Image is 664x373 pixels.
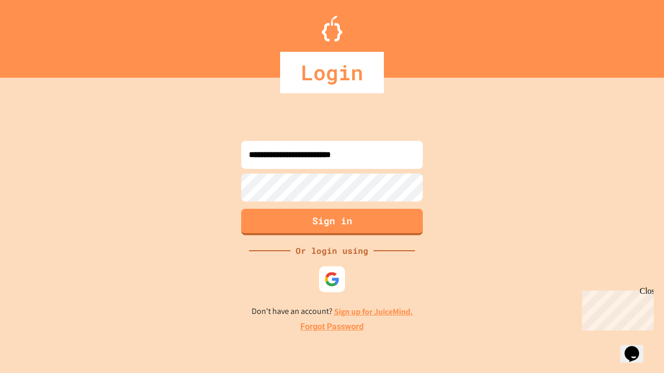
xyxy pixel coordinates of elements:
a: Forgot Password [300,321,364,333]
button: Sign in [241,209,423,235]
img: google-icon.svg [324,271,340,287]
iframe: chat widget [620,332,654,363]
div: Login [280,52,384,93]
img: Logo.svg [322,16,342,41]
div: Or login using [290,245,374,257]
iframe: chat widget [578,286,654,331]
p: Don't have an account? [252,305,413,318]
div: Chat with us now!Close [4,4,72,66]
a: Sign up for JuiceMind. [334,306,413,317]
